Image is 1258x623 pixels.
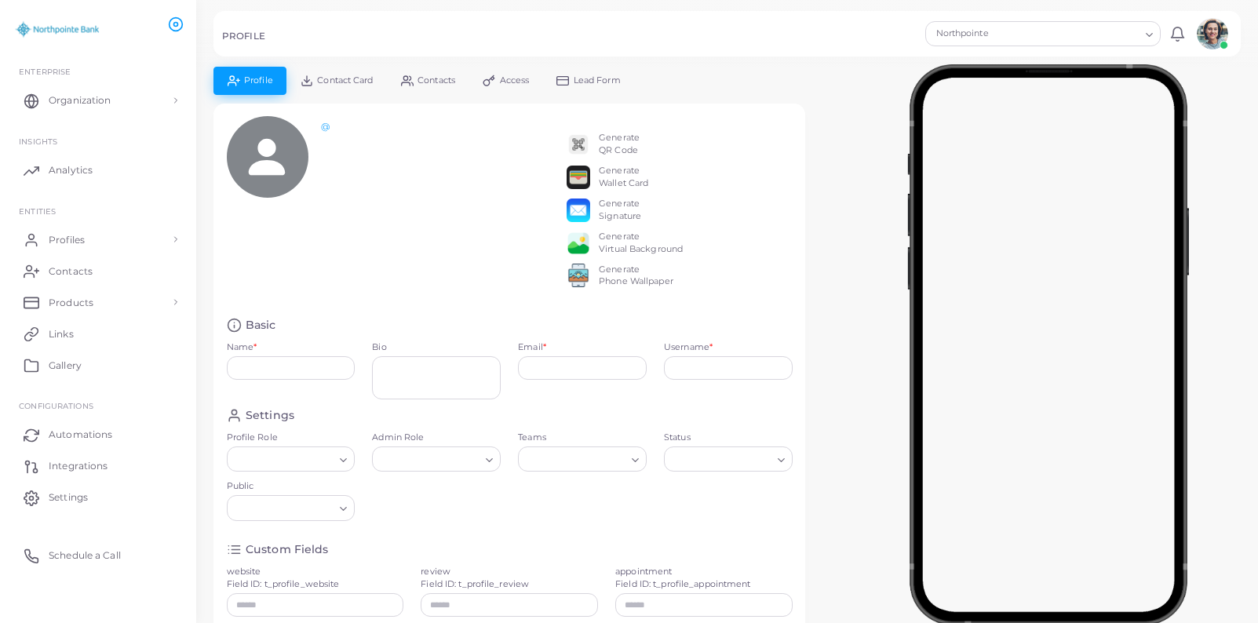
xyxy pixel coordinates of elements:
img: e64e04433dee680bcc62d3a6779a8f701ecaf3be228fb80ea91b313d80e16e10.png [567,231,590,255]
span: Profile [244,76,273,85]
input: Search for option [234,450,334,468]
span: Contacts [49,264,93,279]
div: Generate QR Code [599,132,640,157]
a: Profiles [12,224,184,255]
label: appointment Field ID: t_profile_appointment [615,566,750,591]
span: INSIGHTS [19,137,57,146]
label: Email [518,341,546,354]
input: Search for option [1049,25,1139,42]
a: Automations [12,419,184,450]
span: Integrations [49,459,108,473]
div: Search for option [664,446,793,472]
span: Products [49,296,93,310]
span: Configurations [19,401,93,410]
img: 522fc3d1c3555ff804a1a379a540d0107ed87845162a92721bf5e2ebbcc3ae6c.png [567,264,590,287]
span: Gallery [49,359,82,373]
input: Search for option [379,450,479,468]
input: Search for option [520,450,625,468]
img: logo [14,15,101,44]
span: Contact Card [317,76,373,85]
img: avatar [1197,18,1228,49]
label: Profile Role [227,432,356,444]
span: Lead Form [574,76,621,85]
input: Search for option [234,500,334,517]
h5: PROFILE [222,31,265,42]
label: Name [227,341,257,354]
div: Search for option [227,495,356,520]
label: Public [227,480,356,493]
img: apple-wallet.png [567,166,590,189]
h4: Custom Fields [246,542,328,557]
div: Search for option [372,446,501,472]
a: Gallery [12,349,184,381]
div: Search for option [518,446,647,472]
label: Username [664,341,713,354]
div: Search for option [925,21,1161,46]
h4: Basic [246,318,276,333]
label: website Field ID: t_profile_website [227,566,340,591]
div: Generate Phone Wallpaper [599,264,673,289]
span: Schedule a Call [49,548,121,563]
span: Profiles [49,233,85,247]
label: Bio [372,341,501,354]
span: Contacts [418,76,455,85]
a: @ [321,121,330,132]
span: Enterprise [19,67,71,76]
div: Search for option [227,446,356,472]
span: Northpointe [934,26,1048,42]
label: review Field ID: t_profile_review [421,566,529,591]
span: Organization [49,93,111,107]
label: Admin Role [372,432,501,444]
a: Links [12,318,184,349]
img: qr2.png [567,133,590,156]
label: Status [664,432,793,444]
label: Teams [518,432,647,444]
a: Organization [12,85,184,116]
a: Integrations [12,450,184,482]
span: Links [49,327,74,341]
a: Schedule a Call [12,540,184,571]
span: ENTITIES [19,206,56,216]
a: Settings [12,482,184,513]
span: Access [500,76,530,85]
a: Contacts [12,255,184,286]
div: Generate Wallet Card [599,165,648,190]
img: email.png [567,199,590,222]
div: Generate Signature [599,198,641,223]
input: Search for option [671,450,771,468]
a: Analytics [12,155,184,186]
div: Generate Virtual Background [599,231,683,256]
span: Automations [49,428,112,442]
span: Settings [49,490,88,505]
a: Products [12,286,184,318]
a: avatar [1192,18,1232,49]
h4: Settings [246,408,294,423]
span: Analytics [49,163,93,177]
